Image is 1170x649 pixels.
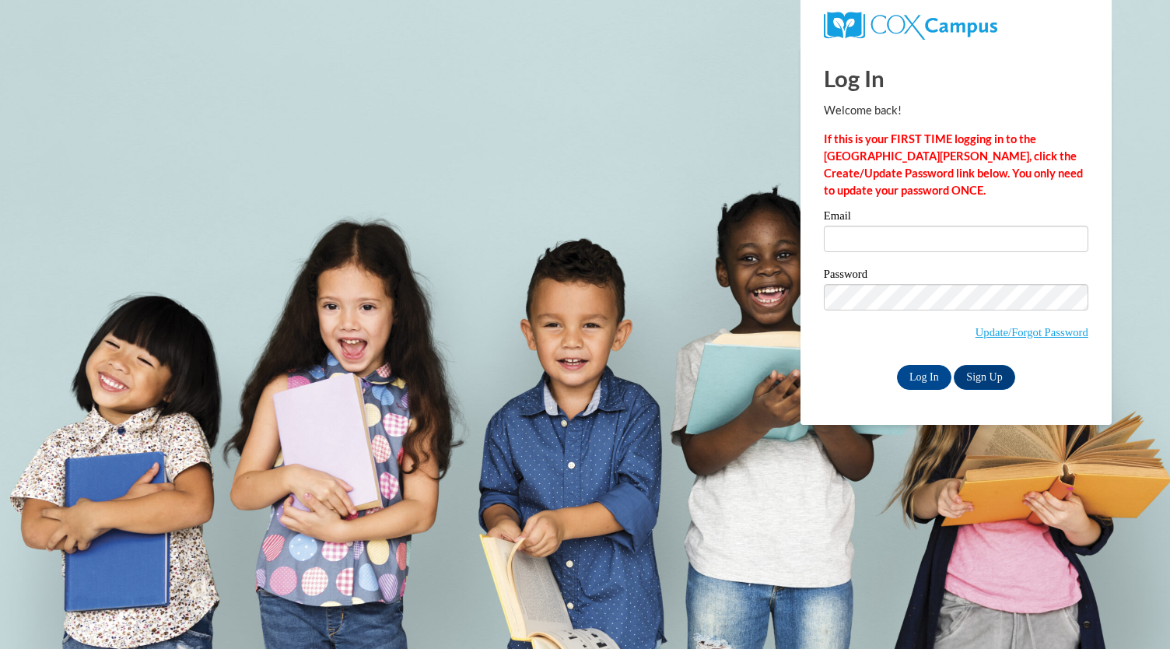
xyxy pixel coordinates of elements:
[824,132,1083,197] strong: If this is your FIRST TIME logging in to the [GEOGRAPHIC_DATA][PERSON_NAME], click the Create/Upd...
[824,12,997,40] img: COX Campus
[824,18,997,31] a: COX Campus
[954,365,1014,390] a: Sign Up
[824,62,1088,94] h1: Log In
[897,365,951,390] input: Log In
[824,210,1088,226] label: Email
[976,326,1088,339] a: Update/Forgot Password
[824,102,1088,119] p: Welcome back!
[824,268,1088,284] label: Password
